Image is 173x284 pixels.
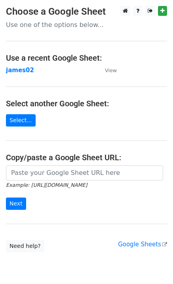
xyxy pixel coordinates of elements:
[6,21,167,29] p: Use one of the options below...
[6,99,167,108] h4: Select another Google Sheet:
[6,67,34,74] a: james02
[6,240,44,252] a: Need help?
[97,67,117,74] a: View
[6,165,163,180] input: Paste your Google Sheet URL here
[118,241,167,248] a: Google Sheets
[6,6,167,17] h3: Choose a Google Sheet
[105,67,117,73] small: View
[6,198,26,210] input: Next
[6,153,167,162] h4: Copy/paste a Google Sheet URL:
[6,182,87,188] small: Example: [URL][DOMAIN_NAME]
[6,114,36,127] a: Select...
[6,53,167,63] h4: Use a recent Google Sheet:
